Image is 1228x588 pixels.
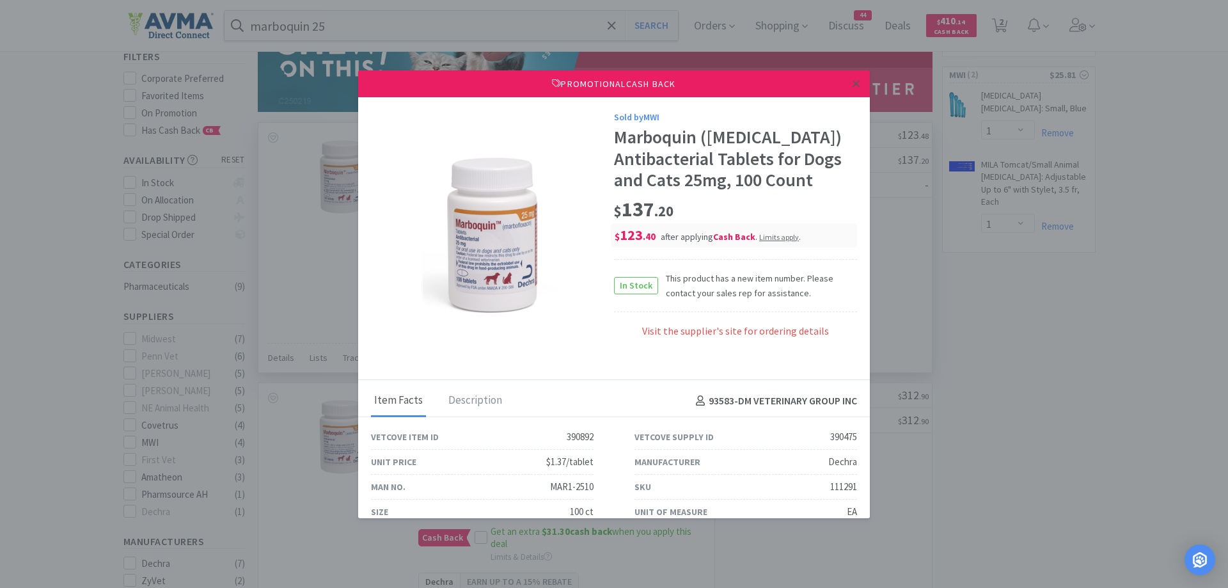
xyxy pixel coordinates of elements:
h4: 93583 - DM VETERINARY GROUP INC [691,393,857,409]
div: Vetcove Item ID [371,430,439,444]
div: 390475 [830,429,857,445]
div: Marboquin ([MEDICAL_DATA]) Antibacterial Tablets for Dogs and Cats 25mg, 100 Count [614,127,857,191]
span: Limits apply [759,232,799,242]
div: Description [445,385,505,417]
div: Visit the supplier's site for ordering details [614,324,857,353]
div: EA [847,504,857,520]
div: Promotional Cash Back [358,70,870,97]
div: $1.37/tablet [546,454,594,470]
div: 100 ct [570,504,594,520]
div: Vetcove Supply ID [634,430,714,444]
div: Man No. [371,480,405,494]
span: $ [614,202,622,220]
span: In Stock [615,278,657,294]
div: . [759,231,801,242]
div: Sold by MWI [614,110,857,124]
div: 111291 [830,479,857,495]
div: Manufacturer [634,455,700,469]
span: . 20 [654,202,673,220]
div: Size [371,505,388,519]
div: SKU [634,480,651,494]
span: 123 [615,226,656,244]
img: c8407eae0c084f8599d37ed2668df6cc_390475.png [421,151,563,317]
span: . 40 [643,230,656,242]
span: after applying . [661,231,801,242]
span: This product has a new item number. Please contact your sales rep for assistance. [658,271,857,300]
span: $ [615,230,620,242]
div: Unit Price [371,455,416,469]
div: Dechra [828,454,857,470]
div: MAR1-2510 [550,479,594,495]
div: 390892 [567,429,594,445]
div: Open Intercom Messenger [1185,544,1215,575]
span: 137 [614,196,673,222]
i: Cash Back [713,231,755,242]
div: Item Facts [371,385,426,417]
div: Unit of Measure [634,505,707,519]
